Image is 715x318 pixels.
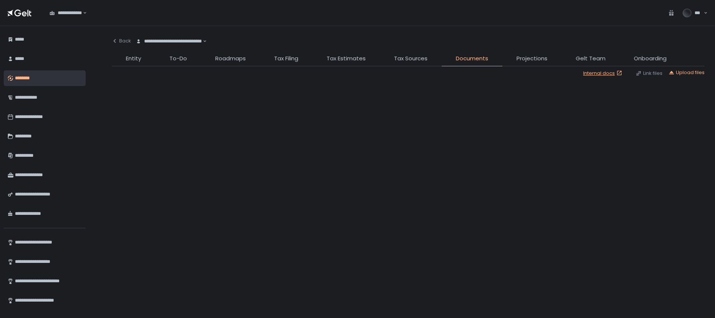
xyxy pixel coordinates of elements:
a: Internal docs [583,70,624,77]
span: To-Do [169,54,187,63]
span: Onboarding [634,54,667,63]
div: Search for option [45,5,87,21]
button: Back [112,34,131,48]
span: Gelt Team [576,54,606,63]
div: Back [112,38,131,44]
span: Roadmaps [215,54,246,63]
span: Documents [456,54,488,63]
button: Link files [636,70,662,77]
button: Upload files [668,69,705,76]
span: Entity [126,54,141,63]
span: Tax Filing [274,54,298,63]
span: Tax Sources [394,54,428,63]
span: Tax Estimates [327,54,366,63]
span: Projections [517,54,547,63]
div: Search for option [131,34,207,49]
